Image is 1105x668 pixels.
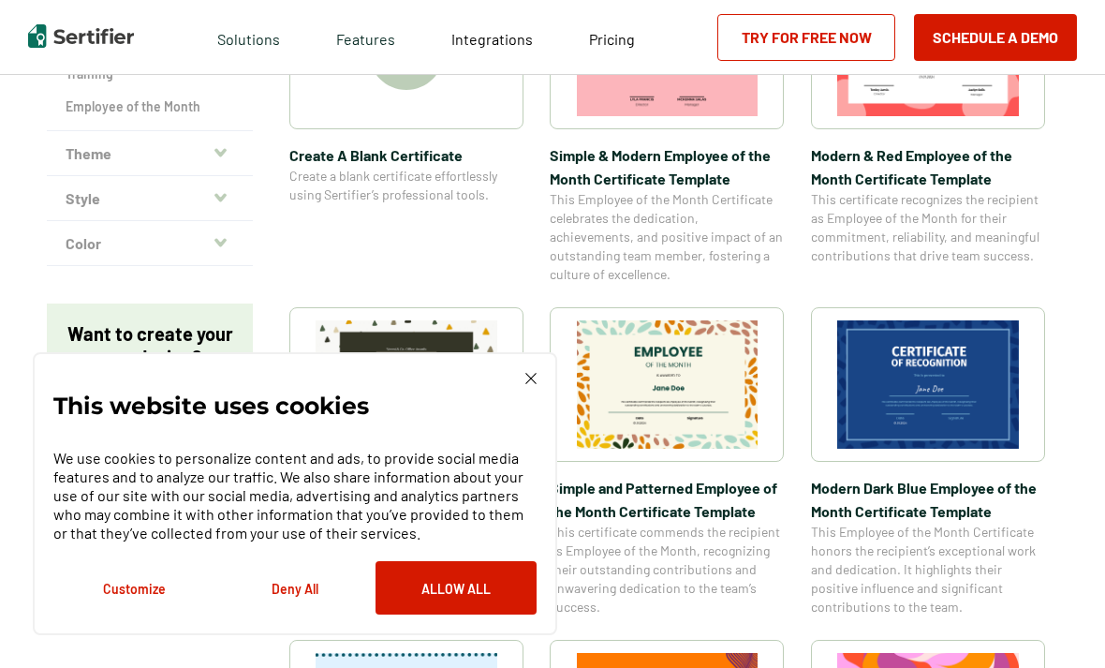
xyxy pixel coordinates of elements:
button: Theme [47,131,253,176]
img: Cookie Popup Close [525,373,537,384]
span: This certificate commends the recipient as Employee of the Month, recognizing their outstanding c... [550,523,784,616]
button: Customize [53,561,214,615]
p: We use cookies to personalize content and ads, to provide social media features and to analyze ou... [53,449,537,542]
iframe: Chat Widget [1011,578,1105,668]
a: Modern Dark Blue Employee of the Month Certificate TemplateModern Dark Blue Employee of the Month... [811,307,1045,616]
a: Employee of the Month [66,97,234,116]
span: Modern Dark Blue Employee of the Month Certificate Template [811,476,1045,523]
span: Create A Blank Certificate [289,143,523,167]
a: Simple & Colorful Employee of the Month Certificate TemplateSimple & Colorful Employee of the Mon... [289,307,523,616]
p: This website uses cookies [53,396,369,415]
button: Schedule a Demo [914,14,1077,61]
button: Allow All [376,561,537,615]
img: Sertifier | Digital Credentialing Platform [28,24,134,48]
a: Try for Free Now [717,14,895,61]
span: Simple and Patterned Employee of the Month Certificate Template [550,476,784,523]
span: This Employee of the Month Certificate celebrates the dedication, achievements, and positive impa... [550,190,784,284]
button: Style [47,176,253,221]
span: Integrations [451,30,533,48]
span: Create a blank certificate effortlessly using Sertifier’s professional tools. [289,167,523,204]
img: Simple & Colorful Employee of the Month Certificate Template [316,320,497,449]
button: Color [47,221,253,266]
button: Deny All [214,561,376,615]
span: Simple & Modern Employee of the Month Certificate Template [550,143,784,190]
span: This Employee of the Month Certificate honors the recipient’s exceptional work and dedication. It... [811,523,1045,616]
span: Modern & Red Employee of the Month Certificate Template [811,143,1045,190]
img: Simple and Patterned Employee of the Month Certificate Template [577,320,759,449]
span: Solutions [217,25,280,49]
a: Pricing [589,25,635,49]
span: This certificate recognizes the recipient as Employee of the Month for their commitment, reliabil... [811,190,1045,265]
a: Integrations [451,25,533,49]
p: Want to create your own design? [66,322,234,369]
span: Pricing [589,30,635,48]
a: Simple and Patterned Employee of the Month Certificate TemplateSimple and Patterned Employee of t... [550,307,784,616]
span: Features [336,25,395,49]
img: Modern Dark Blue Employee of the Month Certificate Template [837,320,1019,449]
